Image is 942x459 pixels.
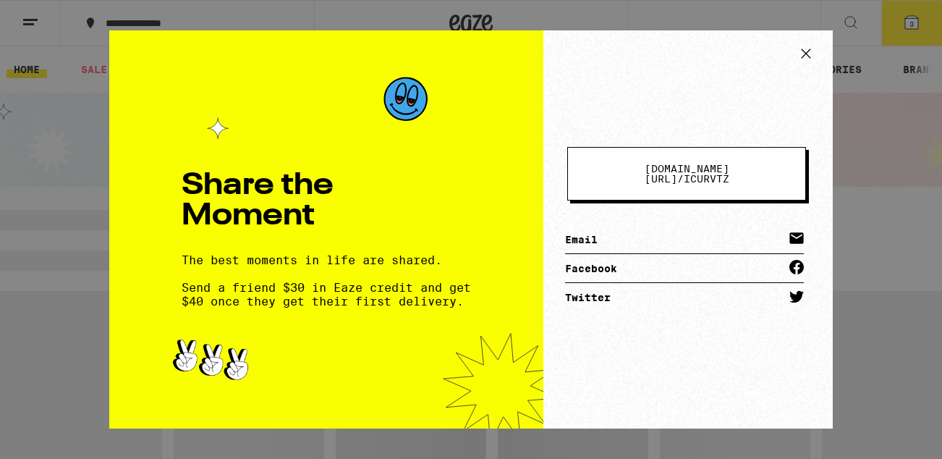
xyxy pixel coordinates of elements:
[182,171,471,232] h1: Share the Moment
[567,147,806,201] button: [DOMAIN_NAME][URL]/icurvtz
[182,253,471,308] div: The best moments in life are shared.
[645,163,729,185] span: [DOMAIN_NAME][URL] /
[626,164,747,184] span: icurvtz
[565,254,804,283] a: Facebook
[182,281,471,308] span: Send a friend $30 in Eaze credit and get $40 once they get their first delivery.
[565,225,804,254] a: Email
[565,283,804,312] a: Twitter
